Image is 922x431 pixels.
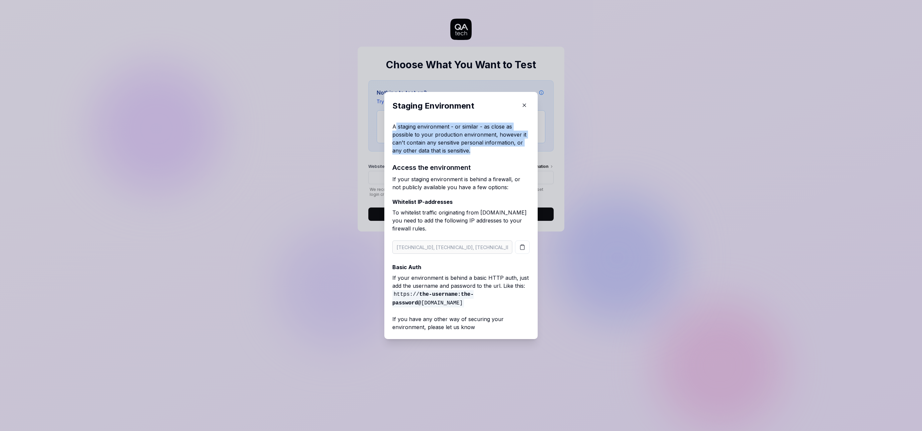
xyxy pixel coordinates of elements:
[519,100,530,111] button: Close Modal
[392,175,530,191] p: If your staging environment is behind a firewall, or not publicly available you have a few options:
[392,209,530,235] p: To whitelist traffic originating from [DOMAIN_NAME] you need to add the following IP addresses to...
[392,100,516,112] p: Staging Environment
[392,274,530,307] p: If your environment is behind a basic HTTP auth, just add the username and password to the url. L...
[392,163,530,173] h3: Access the environment
[392,290,474,307] span: https:// @[DOMAIN_NAME]
[392,291,474,306] strong: the-username:the-password
[392,198,530,206] p: Whitelist IP-addresses
[392,123,530,155] p: A staging environment - or similar - as close as possible to your production environment, however...
[515,240,530,254] button: Copy
[392,310,530,331] p: If you have any other way of securing your environment, please let us know
[392,263,530,271] p: Basic Auth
